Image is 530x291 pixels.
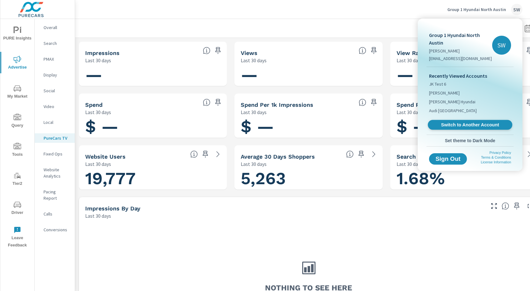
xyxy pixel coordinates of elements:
button: Sign Out [429,153,467,165]
a: Switch to Another Account [428,120,512,130]
span: [PERSON_NAME] [429,90,460,96]
p: Recently Viewed Accounts [429,72,511,80]
span: [PERSON_NAME] Hyundai [429,99,475,105]
p: [EMAIL_ADDRESS][DOMAIN_NAME] [429,55,492,62]
span: JK Test 6 [429,81,446,87]
span: Audi [GEOGRAPHIC_DATA] [429,107,477,114]
span: Switch to Another Account [431,122,509,128]
button: Set theme to Dark Mode [427,135,514,146]
a: Terms & Conditions [481,155,511,159]
span: Sign Out [434,156,462,162]
div: SW [492,36,511,55]
p: [PERSON_NAME] [429,48,492,54]
p: Group 1 Hyundai North Austin [429,31,492,46]
a: Privacy Policy [490,151,511,155]
a: License Information [481,160,511,164]
span: Set theme to Dark Mode [429,138,511,143]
